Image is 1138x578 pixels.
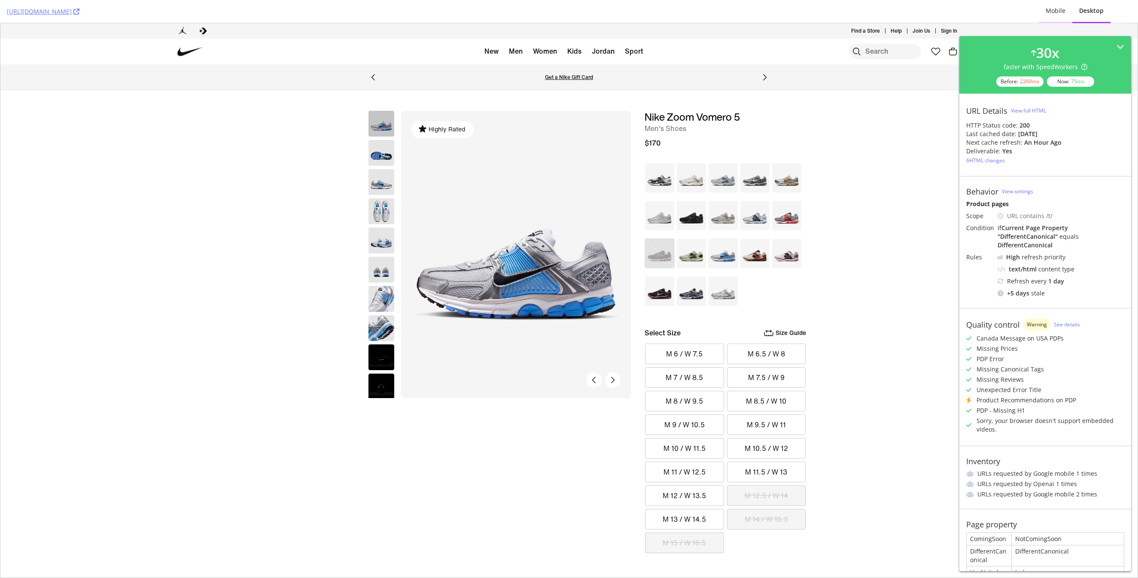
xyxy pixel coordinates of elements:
[1012,545,1124,566] div: DifferentCanonical
[967,533,1011,545] div: ComingSoon
[591,22,614,35] a: Jordan
[708,215,738,245] img: White/Pure Platinum/University Blue/Black
[966,147,1001,155] div: Deliverable:
[567,22,581,35] a: Kids
[368,146,394,172] img: Nike Zoom Vomero 5 Men's Shoes
[1027,322,1047,327] span: Warning
[1007,212,1124,220] div: URL contains /t/
[708,140,738,173] a: Wolf Grey/Metallic Silver/Cool Grey/White
[368,350,394,376] img: Nike Zoom Vomero 5 Men's Shoes
[754,44,775,64] button: Next Banner
[708,215,738,249] a: White/Pure Platinum/University Blue/Black
[727,344,805,364] label: M 7.5 / W 9
[645,415,723,435] label: M 10 / W 11.5
[644,177,674,207] img: Vast Grey/Black/Sail/Vast Grey
[645,368,723,388] label: M 8 / W 9.5
[1047,76,1094,87] div: Now:
[966,469,1124,478] li: URLs requested by Google mobile 1 times
[966,456,1000,466] div: Inventory
[644,215,674,249] a: Dark Team Red/Burgundy Crush/Phantom/Black
[676,140,706,170] img: Platinum Tint/Cashmere/Iron Grey/Photon Dust
[1036,43,1059,63] div: 30 x
[966,200,1124,208] div: Product pages
[966,138,1022,147] div: Next cache refresh:
[708,140,738,170] img: Wolf Grey/Metallic Silver/Cool Grey/White
[644,253,674,286] a: Black/Anthracite/Pink Blast/Metallic Platinum
[1007,289,1029,298] div: + 5 days
[644,140,674,173] a: Dark Grey/White/Sail/Black
[739,215,770,245] img: Desert Khaki/Light Orewood Brown/Mars Stone/Black
[966,130,1016,138] div: Last cached date:
[966,187,998,196] div: Behavior
[644,100,806,110] h2: Men's Shoes
[1011,104,1046,118] button: View full HTML
[676,177,706,211] a: Black/Black
[1048,277,1064,286] div: 1 day
[967,545,1011,566] div: DifferentCanonical
[426,101,466,115] span: Highly Rated
[1012,533,1124,545] div: NotComingSoon
[708,177,738,211] a: Light Orewood Brown/White/Metallic Platinum/Light Smoke Grey
[645,486,723,506] label: M 13 / W 14.5
[727,462,805,482] label: M 12.5 / W 14
[966,490,1124,499] li: URLs requested by Google mobile 2 times
[605,349,620,365] button: Next product image
[198,3,208,13] a: Converse
[977,355,1004,363] div: PDP Error
[727,486,805,506] label: M 14 / W 15.5
[739,177,770,211] a: Psychic Blue/Photon Dust/Pale Ivory/Thunder Blue
[977,375,1024,384] div: Missing Reviews
[676,215,706,249] a: Barely Volt/Pure Platinum/Black/Metallic Platinum
[1020,78,1039,85] div: 2269 ms
[771,177,801,207] img: Metallic Silver/Flat Silver/Light Crimson/Black
[1054,321,1080,328] a: See details
[708,177,738,207] img: Light Orewood Brown/White/Metallic Platinum/Light Smoke Grey
[998,255,1003,259] img: cRr4yx4cyByr8BeLxltRlzBPIAAAAAElFTkSuQmCC
[644,88,806,100] h1: Nike Zoom Vomero 5
[644,253,674,283] img: Black/Anthracite/Pink Blast/Metallic Platinum
[1071,78,1084,85] div: 75 ms
[727,439,805,459] label: M 11.5 / W 13
[966,520,1017,529] div: Page property
[1006,253,1065,262] div: refresh priority
[644,115,660,125] span: $170
[7,7,79,16] a: [URL][DOMAIN_NAME]
[177,16,202,41] a: Nike Home Page
[739,215,770,249] a: Desert Khaki/Light Orewood Brown/Mars Stone/Black
[739,177,770,207] img: Psychic Blue/Photon Dust/Pale Ivory/Thunder Blue
[624,22,643,35] a: Sport
[1023,319,1050,331] div: warning label
[739,140,770,173] a: Cool Grey/Wolf Grey/White
[771,177,801,211] a: Metallic Silver/Flat Silver/Light Crimson/Black
[1001,224,1068,232] div: Current Page Property
[771,215,801,249] a: Pink Foam/Phantom/Metallic Platinum/Black
[368,321,394,347] img: Nike Zoom Vomero 5 Men's Shoes
[851,4,879,12] p: Find a Store
[966,212,994,220] div: Scope
[977,396,1076,405] div: Product Recommendations on PDP
[368,117,394,143] img: Nike Zoom Vomero 5 Men's Shoes
[1059,232,1079,240] div: equals
[1006,253,1020,262] div: High
[996,76,1044,87] div: Before:
[645,344,723,364] label: M 7 / W 8.5
[727,368,805,388] label: M 8.5 / W 10
[676,177,706,207] img: Black/Black
[966,157,1005,164] div: 6 HTML changes
[775,305,806,314] span: Size Guide
[1046,6,1065,15] div: Mobile
[1009,265,1037,274] div: text/html
[645,439,723,459] label: M 11 / W 12.5
[645,510,723,529] label: M 15 / W 16.5
[1024,138,1062,147] div: an hour ago
[977,417,1124,434] div: Sorry, your browser doesn't support embedded videos.
[966,320,1020,329] div: Quality control
[727,321,805,341] label: M 6.5 / W 8
[1019,121,1030,129] strong: 200
[849,21,864,36] button: Search
[368,234,394,259] img: Nike Zoom Vomero 5 Men's Shoes
[890,4,901,12] p: Help
[998,241,1053,249] div: DifferentCanonical
[977,386,1041,394] div: Unexpected Error Title
[940,4,957,12] p: Sign In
